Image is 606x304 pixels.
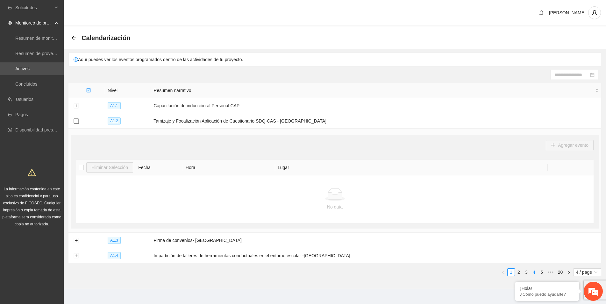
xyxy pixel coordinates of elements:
a: 3 [523,269,530,276]
th: Resumen narrativo [151,83,601,98]
button: Expand row [74,238,79,243]
li: Next Page [565,268,573,276]
button: plusAgregar evento [546,140,594,150]
span: check-square [86,88,91,93]
span: Solicitudes [15,1,53,14]
li: 20 [556,268,565,276]
span: La información contenida en este sitio es confidencial y para uso exclusivo de FICOSEC. Cualquier... [3,187,61,226]
span: A1.2 [108,117,121,124]
button: Expand row [74,253,79,258]
td: Impartición de talleres de herramientas conductuales en el entorno escolar -[GEOGRAPHIC_DATA] [151,248,601,263]
span: right [567,271,571,274]
li: Next 5 Pages [545,268,556,276]
span: Calendarización [82,33,130,43]
td: Firma de convenios- [GEOGRAPHIC_DATA] [151,233,601,248]
div: Aquí puedes ver los eventos programados dentro de las actividades de tu proyecto. [69,53,601,66]
span: eye [8,21,12,25]
span: exclamation-circle [74,57,78,62]
a: 4 [531,269,538,276]
span: user [588,10,601,16]
td: Capacitación de inducción al Personal CAP [151,98,601,113]
li: 5 [538,268,545,276]
li: 1 [507,268,515,276]
span: A1.1 [108,102,121,109]
th: Nivel [105,83,151,98]
button: user [588,6,601,19]
li: 2 [515,268,523,276]
div: Back [71,35,76,41]
div: Page Size [573,268,601,276]
td: Tamizaje y Focalización Aplicación de Cuestionario SDQ-CAS - [GEOGRAPHIC_DATA] [151,113,601,129]
div: ¡Hola! [520,286,574,291]
th: Fecha [136,160,183,175]
div: Minimizar ventana de chat en vivo [104,3,120,18]
button: Collapse row [74,119,79,124]
span: Estamos en línea. [37,85,88,149]
th: Lugar [275,160,548,175]
a: 2 [515,269,522,276]
button: right [565,268,573,276]
a: Pagos [15,112,28,117]
button: Eliminar Selección [86,162,133,173]
li: Previous Page [500,268,507,276]
span: bell [537,10,546,15]
span: A1.4 [108,252,121,259]
button: left [500,268,507,276]
li: 4 [530,268,538,276]
span: Monitoreo de proyectos [15,17,53,29]
a: Resumen de proyectos aprobados [15,51,83,56]
div: No data [79,203,591,210]
span: warning [28,168,36,177]
span: inbox [8,5,12,10]
button: Expand row [74,103,79,109]
a: Resumen de monitoreo [15,36,62,41]
span: arrow-left [71,35,76,40]
textarea: Escriba su mensaje y pulse “Intro” [3,174,121,196]
a: Disponibilidad presupuestal [15,127,70,132]
button: bell [536,8,546,18]
span: left [502,271,505,274]
span: ••• [545,268,556,276]
p: ¿Cómo puedo ayudarte? [520,292,574,297]
a: Concluidos [15,81,37,87]
a: Usuarios [16,97,33,102]
span: Resumen narrativo [153,87,594,94]
a: 20 [556,269,565,276]
a: 5 [538,269,545,276]
span: 4 / page [576,269,599,276]
a: 1 [508,269,515,276]
a: Activos [15,66,30,71]
span: A1.3 [108,237,121,244]
th: Hora [183,160,275,175]
div: Chatee con nosotros ahora [33,32,107,41]
li: 3 [523,268,530,276]
span: [PERSON_NAME] [549,10,586,15]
